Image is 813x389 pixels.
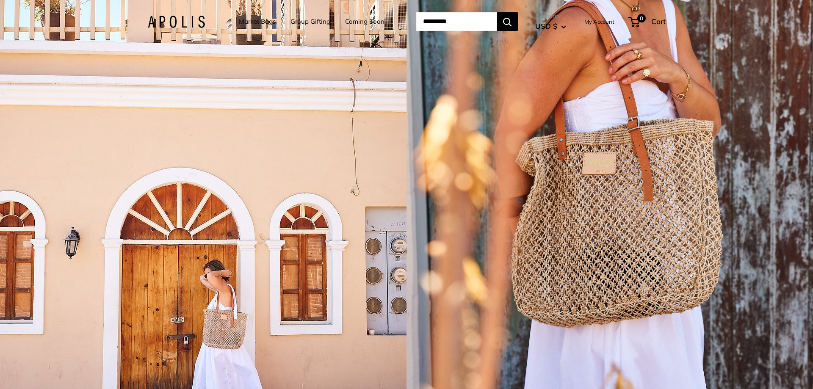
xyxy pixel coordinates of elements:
input: Search... [416,12,497,31]
span: Currency [535,10,566,22]
a: Coming Soon [345,16,384,28]
img: Apolis [148,16,205,28]
a: Group Gifting [290,16,330,28]
button: Search [497,12,518,31]
span: 0 [637,14,645,22]
button: USD $ [535,19,566,33]
span: Cart [651,17,666,26]
a: 0 Cart [629,15,666,28]
span: USD $ [535,22,557,30]
a: My Account [584,17,614,27]
a: Market Bags [239,16,276,28]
